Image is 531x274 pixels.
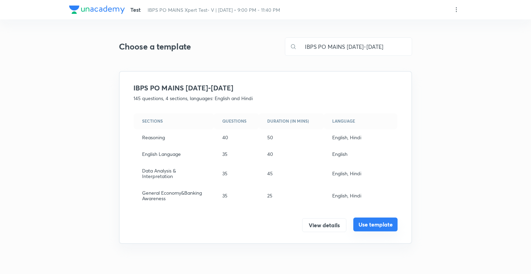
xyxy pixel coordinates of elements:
[259,146,324,162] td: 40
[148,7,280,13] span: IBPS PO MAINS Xpert Test- V | [DATE] • 9:00 PM - 11:40 PM
[302,218,346,232] button: View details
[324,129,397,146] td: English, Hindi
[119,42,263,52] h3: Choose a template
[324,113,397,129] th: Language
[134,162,214,185] td: Data Analysis & Interpretation
[134,113,214,129] th: Sections
[214,162,259,185] td: 35
[259,129,324,146] td: 50
[324,162,397,185] td: English, Hindi
[324,185,397,207] td: English, Hindi
[134,129,214,146] td: Reasoning
[133,83,398,93] h4: IBPS PO MAINS [DATE]-[DATE]
[214,146,259,162] td: 35
[134,146,214,162] td: English Language
[69,6,125,14] img: Company Logo
[130,6,141,13] span: Test
[214,113,259,129] th: Questions
[214,185,259,207] td: 35
[134,185,214,207] td: General Economy&Banking Awareness
[324,146,397,162] td: English
[259,113,324,129] th: Duration (in mins)
[259,162,324,185] td: 45
[297,38,412,55] input: Search for templates
[259,185,324,207] td: 25
[353,218,398,231] button: Use template
[214,129,259,146] td: 40
[133,95,398,102] p: 145 questions, 4 sections, languages: English and Hindi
